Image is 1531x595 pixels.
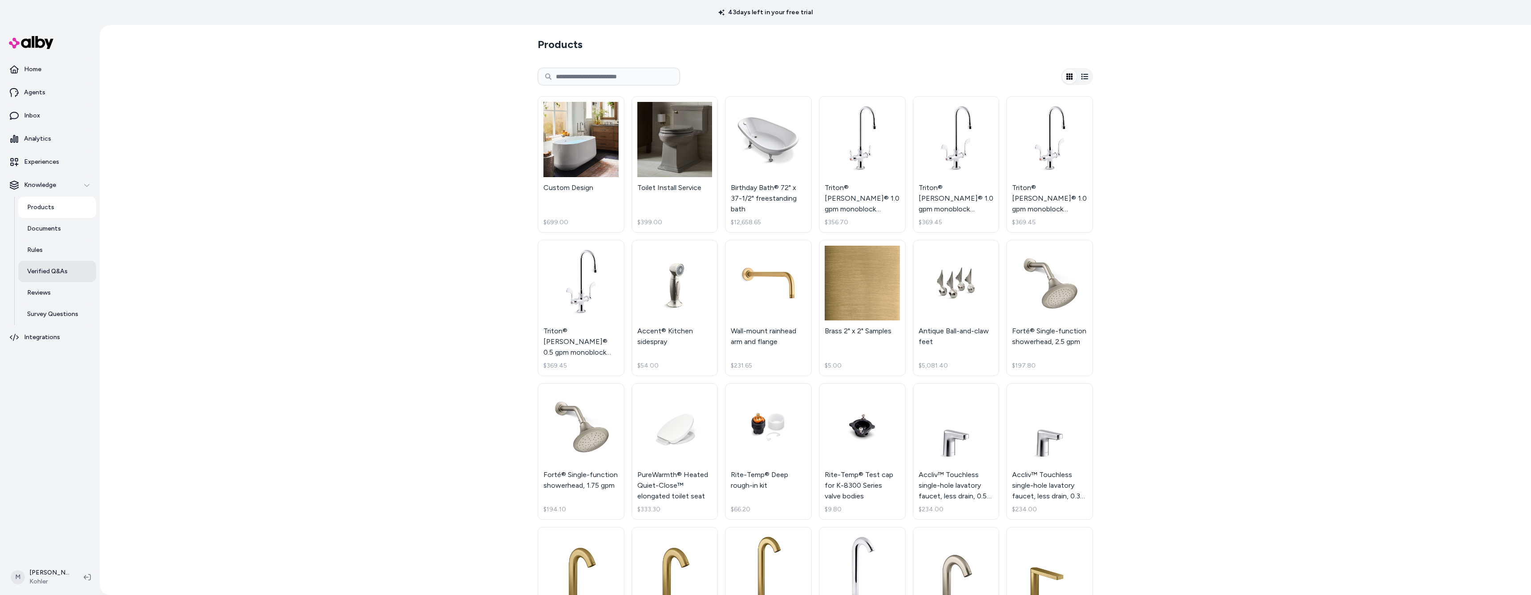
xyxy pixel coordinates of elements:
[4,105,96,126] a: Inbox
[24,181,56,190] p: Knowledge
[4,128,96,150] a: Analytics
[24,134,51,143] p: Analytics
[819,96,906,233] a: Triton® Bowe® 1.0 gpm monoblock gooseneck bathroom sink faucet with aerated flow and lever handle...
[11,570,25,584] span: M
[538,240,624,376] a: Triton® Bowe® 0.5 gpm monoblock gooseneck bathroom sink faucet with laminar flow and wristblade h...
[4,174,96,196] button: Knowledge
[24,65,41,74] p: Home
[18,218,96,239] a: Documents
[27,246,43,255] p: Rules
[27,224,61,233] p: Documents
[538,37,583,52] h2: Products
[5,563,77,591] button: M[PERSON_NAME]Kohler
[4,82,96,103] a: Agents
[18,304,96,325] a: Survey Questions
[24,111,40,120] p: Inbox
[632,240,718,376] a: Accent® Kitchen sidesprayAccent® Kitchen sidespray$54.00
[632,96,718,233] a: Toilet Install ServiceToilet Install Service$399.00
[538,383,624,520] a: Forté® Single-function showerhead, 1.75 gpmForté® Single-function showerhead, 1.75 gpm$194.10
[632,383,718,520] a: PureWarmth® Heated Quiet-Close™ elongated toilet seatPureWarmth® Heated Quiet-Close™ elongated to...
[18,282,96,304] a: Reviews
[24,158,59,166] p: Experiences
[27,267,68,276] p: Verified Q&As
[725,383,812,520] a: Rite-Temp® Deep rough-in kitRite-Temp® Deep rough-in kit$66.20
[27,288,51,297] p: Reviews
[9,36,53,49] img: alby Logo
[819,383,906,520] a: Rite-Temp® Test cap for K-8300 Series valve bodiesRite-Temp® Test cap for K-8300 Series valve bod...
[24,88,45,97] p: Agents
[913,240,1000,376] a: Antique Ball-and-claw feetAntique Ball-and-claw feet$5,081.40
[4,327,96,348] a: Integrations
[1006,383,1093,520] a: Accliv™ Touchless single-hole lavatory faucet, less drain, 0.35 gpmAccliv™ Touchless single-hole ...
[4,59,96,80] a: Home
[713,8,818,17] p: 43 days left in your free trial
[27,310,78,319] p: Survey Questions
[819,240,906,376] a: Brass 2" x 2" SamplesBrass 2" x 2" Samples$5.00
[29,568,69,577] p: [PERSON_NAME]
[725,96,812,233] a: Birthday Bath® 72" x 37-1/2" freestanding bathBirthday Bath® 72" x 37-1/2" freestanding bath$12,6...
[725,240,812,376] a: Wall-mount rainhead arm and flangeWall-mount rainhead arm and flange$231.65
[18,239,96,261] a: Rules
[4,151,96,173] a: Experiences
[18,197,96,218] a: Products
[913,383,1000,520] a: Accliv™ Touchless single-hole lavatory faucet, less drain, 0.5 gpmAccliv™ Touchless single-hole l...
[1006,96,1093,233] a: Triton® Bowe® 1.0 gpm monoblock gooseneck bathroom sink faucet with laminar flow and wristblade h...
[29,577,69,586] span: Kohler
[24,333,60,342] p: Integrations
[1006,240,1093,376] a: Forté® Single-function showerhead, 2.5 gpmForté® Single-function showerhead, 2.5 gpm$197.80
[538,96,624,233] a: Custom DesignCustom Design$699.00
[18,261,96,282] a: Verified Q&As
[27,203,54,212] p: Products
[913,96,1000,233] a: Triton® Bowe® 1.0 gpm monoblock gooseneck bathroom sink faucet with aerated flow and wristblade h...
